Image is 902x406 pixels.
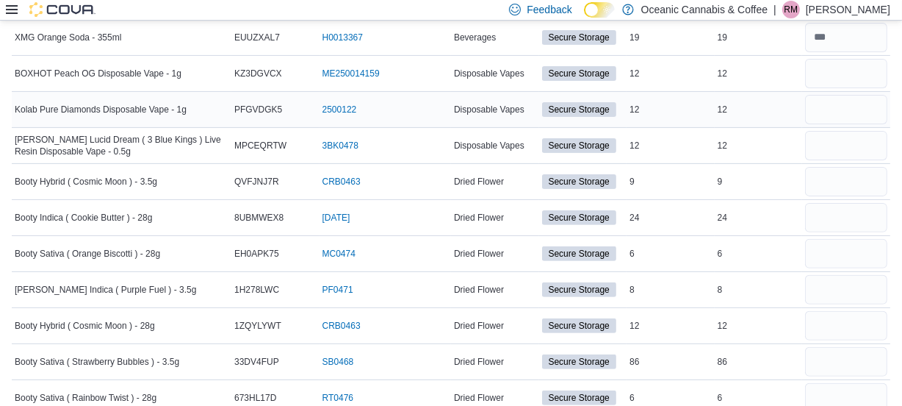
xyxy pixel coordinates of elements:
span: Secure Storage [549,103,610,116]
span: Secure Storage [549,355,610,368]
div: 24 [627,209,715,227]
span: Booty Sativa ( Rainbow Twist ) - 28g [15,392,156,404]
span: Secure Storage [542,66,616,81]
span: Secure Storage [549,283,610,296]
a: CRB0463 [322,176,361,188]
span: Secure Storage [542,174,616,189]
p: | [773,1,776,18]
span: Dried Flower [454,248,504,260]
div: 12 [715,65,803,82]
span: Secure Storage [542,138,616,153]
span: Secure Storage [542,210,616,225]
span: RM [784,1,798,18]
div: 9 [627,173,715,190]
span: Secure Storage [549,391,610,405]
span: Secure Storage [542,355,616,369]
span: Secure Storage [549,319,610,332]
div: 6 [627,245,715,263]
span: 673HL17D [234,392,276,404]
span: [PERSON_NAME] Lucid Dream ( 3 Blue Kings ) Live Resin Disposable Vape - 0.5g [15,134,228,157]
a: SB0468 [322,356,354,368]
div: 8 [627,281,715,299]
span: Dried Flower [454,392,504,404]
span: Booty Sativa ( Strawberry Bubbles ) - 3.5g [15,356,179,368]
span: Kolab Pure Diamonds Disposable Vape - 1g [15,104,187,115]
a: 3BK0478 [322,140,358,152]
a: ME250014159 [322,68,380,79]
span: Dried Flower [454,212,504,224]
div: 86 [715,353,803,371]
span: Feedback [527,2,571,17]
span: Secure Storage [549,175,610,188]
span: 1H278LWC [234,284,279,296]
div: 8 [715,281,803,299]
div: Rosalind March [782,1,800,18]
div: 19 [715,29,803,46]
span: Secure Storage [542,391,616,405]
span: Beverages [454,32,496,43]
span: Dried Flower [454,356,504,368]
span: Secure Storage [549,139,610,152]
span: Disposable Vapes [454,104,524,115]
img: Cova [29,2,95,17]
span: XMG Orange Soda - 355ml [15,32,121,43]
span: Secure Storage [542,318,616,333]
a: RT0476 [322,392,353,404]
span: KZ3DGVCX [234,68,282,79]
div: 12 [627,101,715,118]
span: EH0APK75 [234,248,279,260]
a: 2500122 [322,104,357,115]
span: 33DV4FUP [234,356,279,368]
span: 8UBMWEX8 [234,212,284,224]
span: Disposable Vapes [454,140,524,152]
span: Secure Storage [542,246,616,261]
span: Secure Storage [542,102,616,117]
div: 6 [715,245,803,263]
a: MC0474 [322,248,356,260]
span: MPCEQRTW [234,140,286,152]
span: QVFJNJ7R [234,176,279,188]
div: 12 [627,137,715,154]
a: H0013367 [322,32,363,43]
span: Secure Storage [549,211,610,224]
span: BOXHOT Peach OG Disposable Vape - 1g [15,68,181,79]
span: [PERSON_NAME] Indica ( Purple Fuel ) - 3.5g [15,284,196,296]
a: [DATE] [322,212,350,224]
span: Secure Storage [549,247,610,260]
div: 24 [715,209,803,227]
span: Dried Flower [454,320,504,332]
span: Disposable Vapes [454,68,524,79]
div: 12 [715,101,803,118]
div: 12 [715,317,803,335]
span: Dried Flower [454,176,504,188]
div: 12 [715,137,803,154]
span: Booty Hybrid ( Cosmic Moon ) - 3.5g [15,176,157,188]
span: Secure Storage [549,31,610,44]
span: Booty Sativa ( Orange Biscotti ) - 28g [15,248,160,260]
span: Dried Flower [454,284,504,296]
input: Dark Mode [584,2,615,18]
a: PF0471 [322,284,353,296]
span: Secure Storage [542,30,616,45]
span: Booty Hybrid ( Cosmic Moon ) - 28g [15,320,155,332]
span: Booty Indica ( Cookie Butter ) - 28g [15,212,152,224]
div: 19 [627,29,715,46]
div: 9 [715,173,803,190]
span: EUUZXAL7 [234,32,280,43]
div: 86 [627,353,715,371]
span: 1ZQYLYWT [234,320,281,332]
span: Secure Storage [542,282,616,297]
p: [PERSON_NAME] [806,1,890,18]
a: CRB0463 [322,320,361,332]
div: 12 [627,65,715,82]
p: Oceanic Cannabis & Coffee [641,1,768,18]
span: PFGVDGK5 [234,104,282,115]
div: 12 [627,317,715,335]
span: Secure Storage [549,67,610,80]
